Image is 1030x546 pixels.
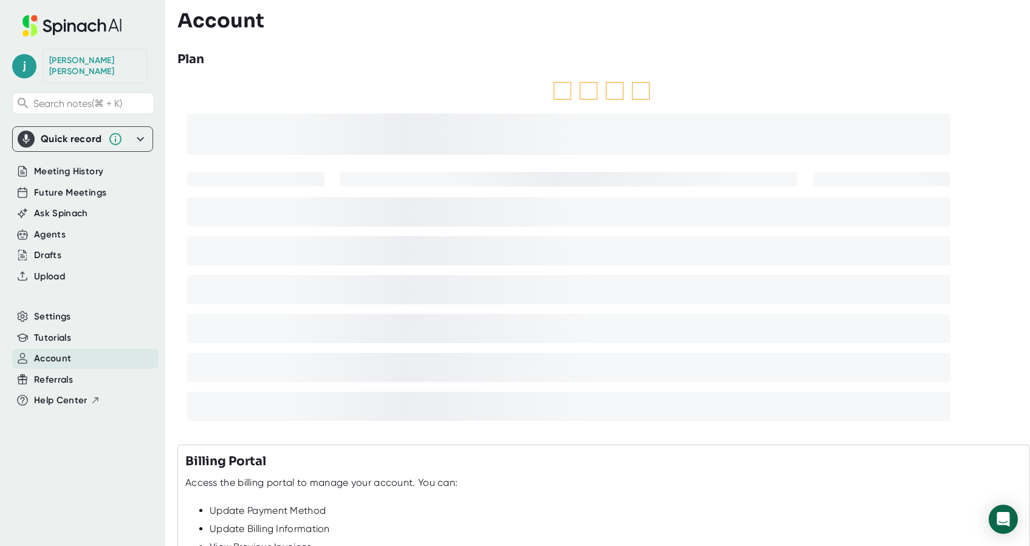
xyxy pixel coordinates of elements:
div: Update Billing Information [210,523,1022,535]
span: Search notes (⌘ + K) [33,98,122,109]
button: Meeting History [34,165,103,179]
div: Quick record [18,127,148,151]
div: Quick record [41,133,102,145]
button: Referrals [34,373,73,387]
span: j [12,54,36,78]
span: Help Center [34,394,88,408]
button: Tutorials [34,331,71,345]
h3: Account [177,9,264,32]
div: Joel Foy [49,55,140,77]
button: Agents [34,228,66,242]
h3: Billing Portal [185,452,266,471]
h3: Plan [177,50,204,69]
button: Help Center [34,394,100,408]
button: Upload [34,270,65,284]
button: Account [34,352,71,366]
button: Settings [34,310,71,324]
button: Ask Spinach [34,206,88,220]
div: Open Intercom Messenger [989,505,1018,534]
button: Future Meetings [34,186,106,200]
div: Access the billing portal to manage your account. You can: [185,477,458,489]
div: Update Payment Method [210,505,1022,517]
button: Drafts [34,248,61,262]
